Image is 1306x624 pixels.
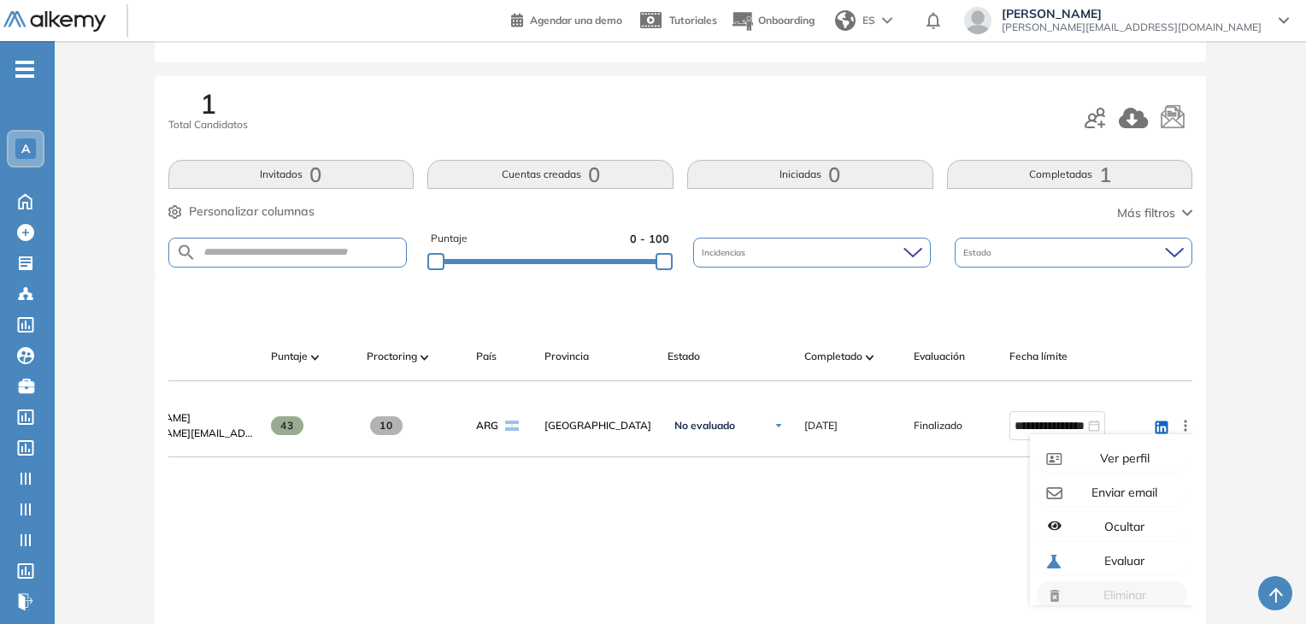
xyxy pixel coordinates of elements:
[758,14,815,26] span: Onboarding
[271,349,308,364] span: Puntaje
[804,349,862,364] span: Completado
[189,203,315,221] span: Personalizar columnas
[370,416,403,435] span: 10
[421,355,429,360] img: [missing "en.ARROW_ALT" translation]
[107,426,257,441] span: [PERSON_NAME][EMAIL_ADDRESS][DOMAIN_NAME]
[1037,444,1187,472] button: Ver perfil
[866,355,874,360] img: [missing "en.ARROW_ALT" translation]
[431,231,468,247] span: Puntaje
[168,160,415,189] button: Invitados0
[774,421,784,431] img: Ícono de flecha
[955,238,1192,268] div: Estado
[511,9,622,29] a: Agendar una demo
[311,355,320,360] img: [missing "en.ARROW_ALT" translation]
[427,160,674,189] button: Cuentas creadas0
[687,160,933,189] button: Iniciadas0
[544,418,654,433] span: [GEOGRAPHIC_DATA]
[630,231,669,247] span: 0 - 100
[693,238,931,268] div: Incidencias
[1101,519,1144,534] span: Ocultar
[1101,553,1144,568] span: Evaluar
[168,203,315,221] button: Personalizar columnas
[271,416,304,435] span: 43
[367,349,417,364] span: Proctoring
[1037,581,1187,609] button: Eliminar
[674,419,735,433] span: No evaluado
[1221,542,1306,624] iframe: Chat Widget
[476,349,497,364] span: País
[1002,21,1262,34] span: [PERSON_NAME][EMAIL_ADDRESS][DOMAIN_NAME]
[107,410,257,426] a: [PERSON_NAME]
[882,17,892,24] img: arrow
[1037,547,1187,574] button: Evaluar
[1097,450,1150,466] span: Ver perfil
[544,349,589,364] span: Provincia
[1009,349,1068,364] span: Fecha límite
[21,142,30,156] span: A
[669,14,717,26] span: Tutoriales
[1037,479,1187,506] button: Enviar email
[200,90,216,117] span: 1
[505,421,519,431] img: ARG
[3,11,106,32] img: Logo
[1002,7,1262,21] span: [PERSON_NAME]
[914,349,965,364] span: Evaluación
[804,418,838,433] span: [DATE]
[1117,204,1192,222] button: Más filtros
[702,246,749,259] span: Incidencias
[862,13,875,28] span: ES
[963,246,995,259] span: Estado
[15,68,34,71] i: -
[1088,485,1157,500] span: Enviar email
[914,418,962,433] span: Finalizado
[835,10,856,31] img: world
[476,418,498,433] span: ARG
[1117,204,1175,222] span: Más filtros
[947,160,1193,189] button: Completadas1
[668,349,700,364] span: Estado
[176,242,197,263] img: SEARCH_ALT
[168,117,248,132] span: Total Candidatos
[731,3,815,39] button: Onboarding
[1037,513,1187,540] button: Ocultar
[530,14,622,26] span: Agendar una demo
